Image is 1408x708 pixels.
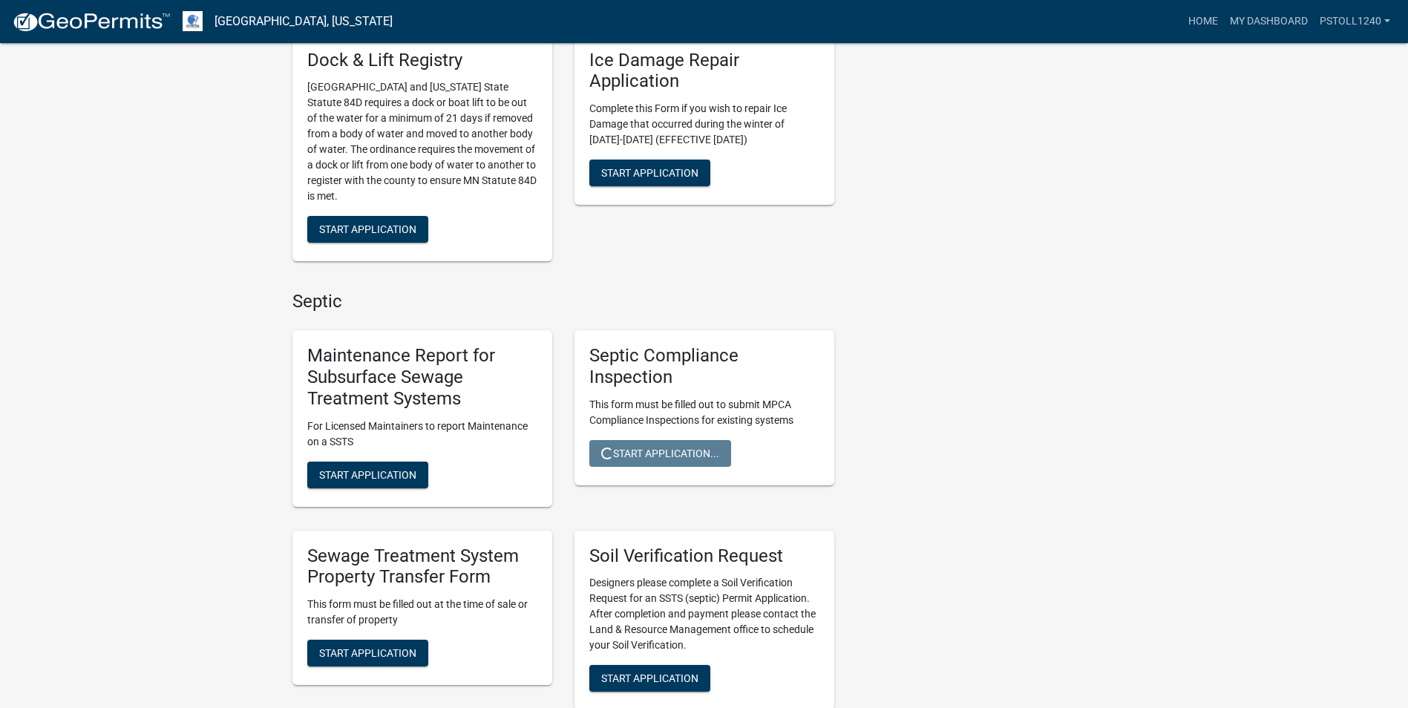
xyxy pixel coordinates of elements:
[1182,7,1224,36] a: Home
[307,597,537,628] p: This form must be filled out at the time of sale or transfer of property
[589,575,819,653] p: Designers please complete a Soil Verification Request for an SSTS (septic) Permit Application. Af...
[292,291,834,312] h4: Septic
[1314,7,1396,36] a: pstoll1240
[589,345,819,388] h5: Septic Compliance Inspection
[183,11,203,31] img: Otter Tail County, Minnesota
[307,216,428,243] button: Start Application
[601,672,698,684] span: Start Application
[589,101,819,148] p: Complete this Form if you wish to repair Ice Damage that occurred during the winter of [DATE]-[DA...
[307,79,537,204] p: [GEOGRAPHIC_DATA] and [US_STATE] State Statute 84D requires a dock or boat lift to be out of the ...
[307,462,428,488] button: Start Application
[307,50,537,71] h5: Dock & Lift Registry
[307,545,537,589] h5: Sewage Treatment System Property Transfer Form
[589,545,819,567] h5: Soil Verification Request
[589,665,710,692] button: Start Application
[601,447,719,459] span: Start Application...
[319,468,416,480] span: Start Application
[589,440,731,467] button: Start Application...
[307,640,428,666] button: Start Application
[1224,7,1314,36] a: My Dashboard
[307,419,537,450] p: For Licensed Maintainers to report Maintenance on a SSTS
[589,160,710,186] button: Start Application
[307,345,537,409] h5: Maintenance Report for Subsurface Sewage Treatment Systems
[589,50,819,93] h5: Ice Damage Repair Application
[319,647,416,659] span: Start Application
[589,397,819,428] p: This form must be filled out to submit MPCA Compliance Inspections for existing systems
[601,167,698,179] span: Start Application
[319,223,416,235] span: Start Application
[215,9,393,34] a: [GEOGRAPHIC_DATA], [US_STATE]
